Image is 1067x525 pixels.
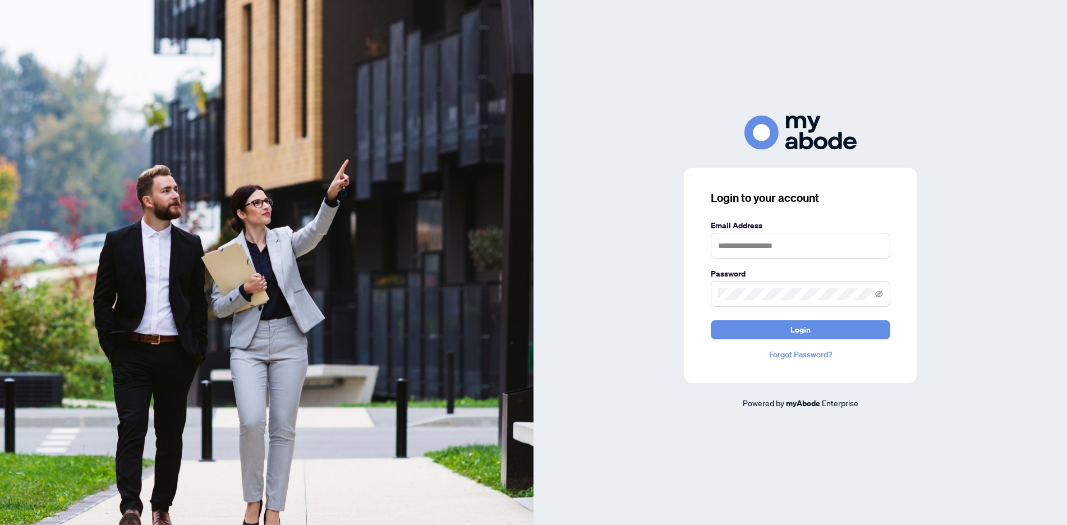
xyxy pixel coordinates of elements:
span: Enterprise [822,398,858,408]
button: Login [711,320,890,339]
label: Password [711,268,890,280]
a: myAbode [786,397,820,409]
img: ma-logo [744,116,857,150]
h3: Login to your account [711,190,890,206]
label: Email Address [711,219,890,232]
span: Login [790,321,811,339]
span: eye-invisible [875,290,883,298]
a: Forgot Password? [711,348,890,361]
span: Powered by [743,398,784,408]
